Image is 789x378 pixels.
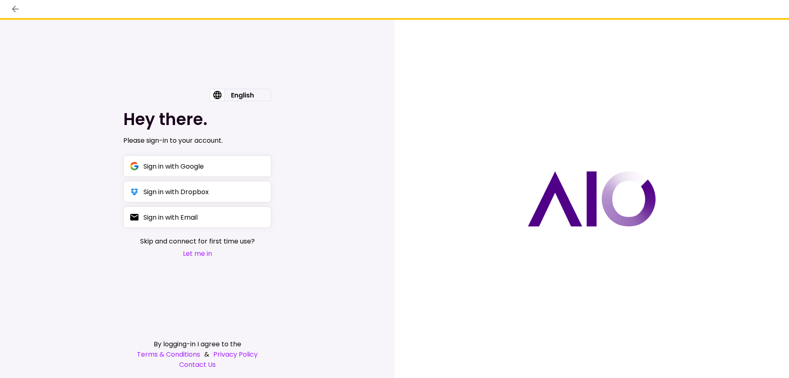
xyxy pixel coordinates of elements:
[528,171,656,227] img: AIO logo
[224,89,261,101] div: English
[8,2,22,16] button: back
[123,181,271,202] button: Sign in with Dropbox
[123,109,271,129] h1: Hey there.
[143,161,204,172] div: Sign in with Google
[123,206,271,228] button: Sign in with Email
[123,155,271,177] button: Sign in with Google
[213,349,258,359] a: Privacy Policy
[123,359,271,370] a: Contact Us
[143,212,198,223] div: Sign in with Email
[123,136,271,146] div: Please sign-in to your account.
[140,236,255,246] span: Skip and connect for first time use?
[137,349,200,359] a: Terms & Conditions
[143,187,209,197] div: Sign in with Dropbox
[123,339,271,349] div: By logging-in I agree to the
[140,248,255,259] button: Let me in
[123,349,271,359] div: &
